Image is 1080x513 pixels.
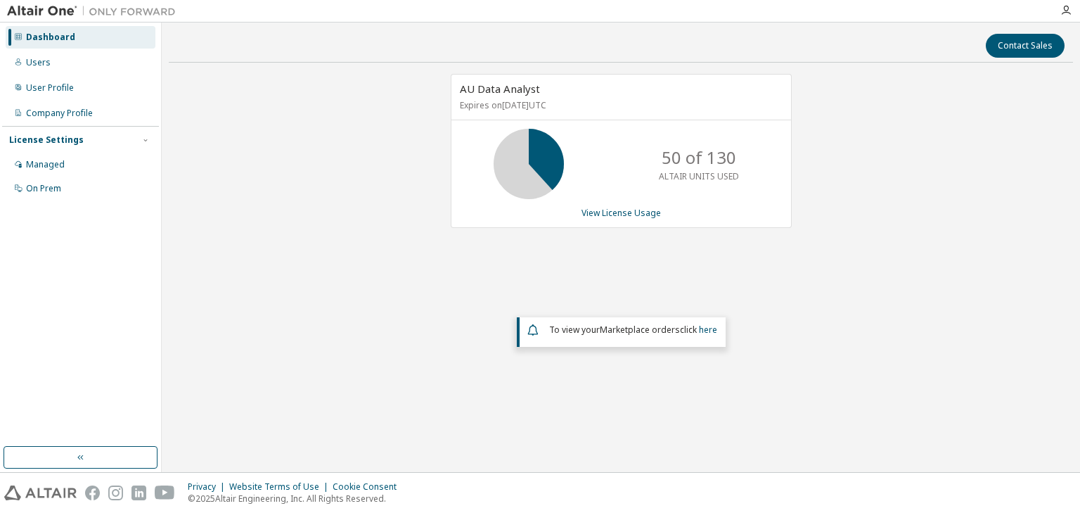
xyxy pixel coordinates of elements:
img: linkedin.svg [131,486,146,500]
img: youtube.svg [155,486,175,500]
div: On Prem [26,183,61,194]
img: altair_logo.svg [4,486,77,500]
div: Privacy [188,481,229,493]
div: Cookie Consent [333,481,405,493]
p: 50 of 130 [662,146,736,170]
div: Dashboard [26,32,75,43]
a: here [699,324,717,336]
span: To view your click [549,324,717,336]
button: Contact Sales [986,34,1065,58]
div: User Profile [26,82,74,94]
img: instagram.svg [108,486,123,500]
span: AU Data Analyst [460,82,540,96]
div: License Settings [9,134,84,146]
em: Marketplace orders [600,324,680,336]
div: Company Profile [26,108,93,119]
div: Users [26,57,51,68]
img: facebook.svg [85,486,100,500]
div: Website Terms of Use [229,481,333,493]
p: © 2025 Altair Engineering, Inc. All Rights Reserved. [188,493,405,505]
p: Expires on [DATE] UTC [460,99,779,111]
a: View License Usage [581,207,661,219]
img: Altair One [7,4,183,18]
p: ALTAIR UNITS USED [659,170,739,182]
div: Managed [26,159,65,170]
